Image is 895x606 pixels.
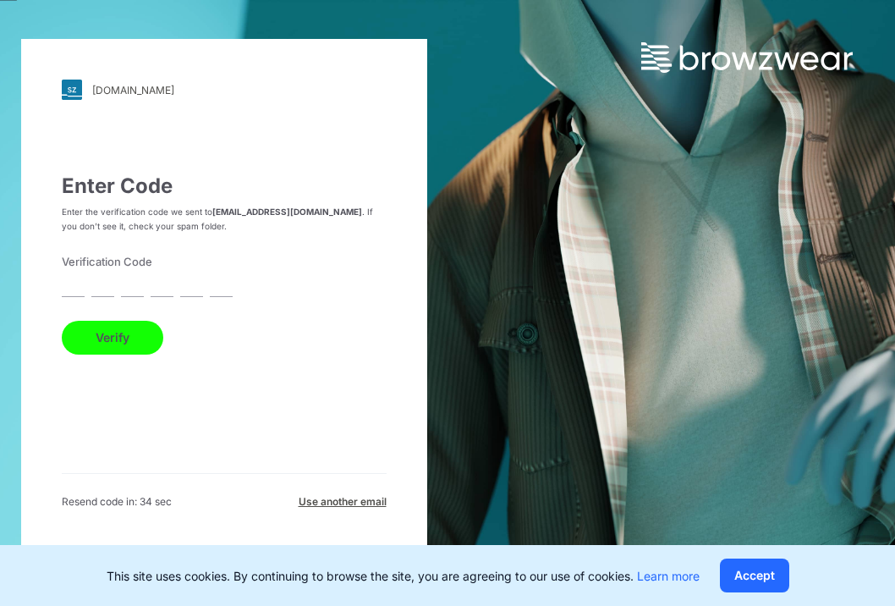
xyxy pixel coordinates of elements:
label: Verification Code [62,254,376,271]
p: This site uses cookies. By continuing to browse the site, you are agreeing to our use of cookies. [107,567,700,585]
div: Use another email [299,494,387,510]
span: 34 sec [140,495,172,508]
strong: [EMAIL_ADDRESS][DOMAIN_NAME] [212,207,362,217]
a: [DOMAIN_NAME] [62,80,387,100]
img: browzwear-logo.73288ffb.svg [641,42,853,73]
button: Accept [720,559,789,592]
div: Resend code in: [62,494,172,510]
a: Learn more [637,569,700,583]
div: [DOMAIN_NAME] [92,84,174,96]
h3: Enter Code [62,174,387,198]
button: Verify [62,321,163,355]
p: Enter the verification code we sent to . If you don’t see it, check your spam folder. [62,205,387,234]
img: svg+xml;base64,PHN2ZyB3aWR0aD0iMjgiIGhlaWdodD0iMjgiIHZpZXdCb3g9IjAgMCAyOCAyOCIgZmlsbD0ibm9uZSIgeG... [62,80,82,100]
